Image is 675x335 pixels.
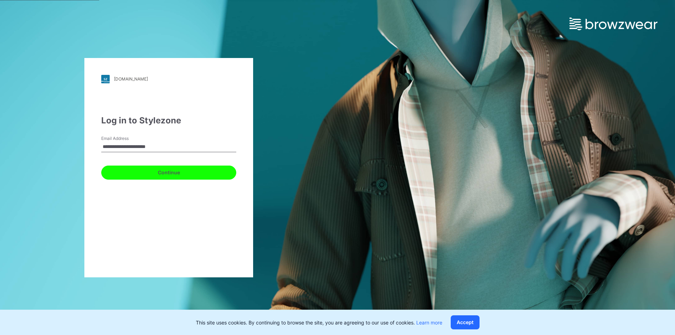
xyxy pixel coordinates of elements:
[101,166,236,180] button: Continue
[416,320,442,326] a: Learn more
[451,315,480,329] button: Accept
[101,75,236,83] a: [DOMAIN_NAME]
[114,76,148,82] div: [DOMAIN_NAME]
[101,114,236,127] div: Log in to Stylezone
[101,75,110,83] img: stylezone-logo.562084cfcfab977791bfbf7441f1a819.svg
[101,135,150,142] label: Email Address
[196,319,442,326] p: This site uses cookies. By continuing to browse the site, you are agreeing to our use of cookies.
[570,18,657,30] img: browzwear-logo.e42bd6dac1945053ebaf764b6aa21510.svg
